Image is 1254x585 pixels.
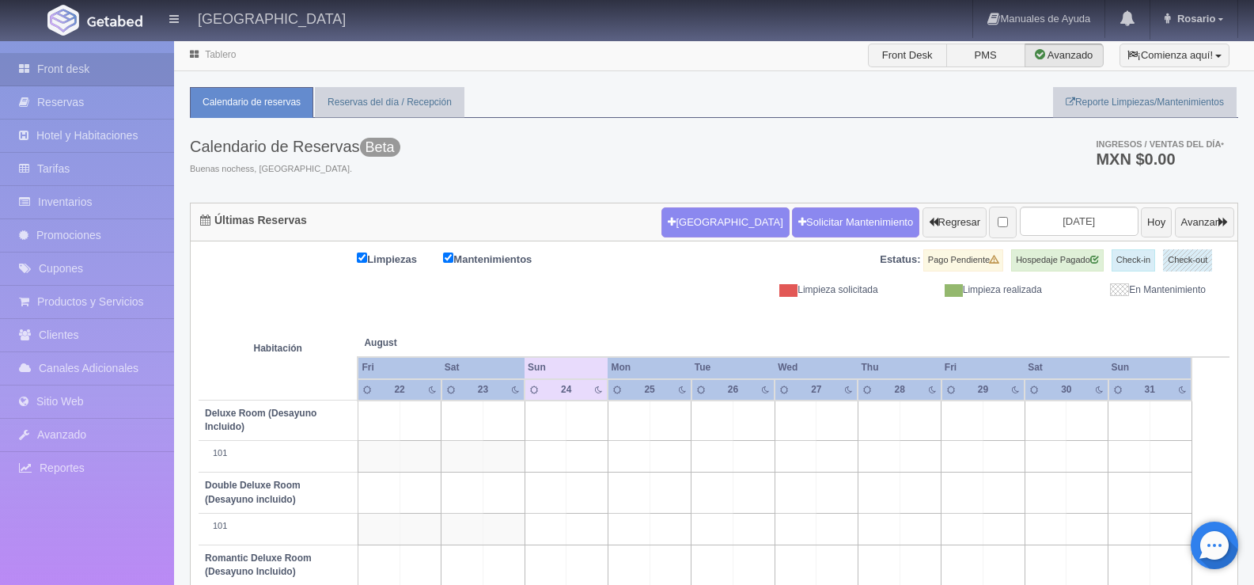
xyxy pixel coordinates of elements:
[890,283,1054,297] div: Limpieza realizada
[1173,13,1215,25] span: Rosario
[87,15,142,27] img: Getabed
[1025,357,1108,378] th: Sat
[971,383,996,397] div: 29
[441,357,525,378] th: Sat
[726,283,890,297] div: Limpieza solicitada
[205,49,236,60] a: Tablero
[1025,44,1104,67] label: Avanzado
[792,207,919,237] a: Solicitar Mantenimiento
[923,207,987,237] button: Regresar
[205,553,312,577] b: Romantic Deluxe Room (Desayuno Incluido)
[1175,207,1234,237] button: Avanzar
[923,249,1003,272] label: Pago Pendiente
[357,253,367,263] input: Limpiezas
[364,336,518,350] span: August
[1137,383,1162,397] div: 31
[1108,357,1191,378] th: Sun
[1112,249,1155,272] label: Check-in
[946,44,1025,67] label: PMS
[1054,383,1079,397] div: 30
[608,357,691,378] th: Mon
[254,343,302,354] strong: Habitación
[198,8,346,28] h4: [GEOGRAPHIC_DATA]
[190,87,313,118] a: Calendario de reservas
[1053,87,1237,118] a: Reporte Limpiezas/Mantenimientos
[804,383,829,397] div: 27
[315,87,464,118] a: Reservas del día / Recepción
[1096,151,1224,167] h3: MXN $0.00
[721,383,746,397] div: 26
[47,5,79,36] img: Getabed
[691,357,775,378] th: Tue
[1120,44,1229,67] button: ¡Comienza aquí!
[443,249,555,268] label: Mantenimientos
[190,163,400,176] span: Buenas nochess, [GEOGRAPHIC_DATA].
[205,520,351,533] div: 101
[358,357,441,378] th: Fri
[1141,207,1172,237] button: Hoy
[637,383,662,397] div: 25
[775,357,858,378] th: Wed
[661,207,789,237] button: [GEOGRAPHIC_DATA]
[880,253,920,268] label: Estatus:
[554,383,579,397] div: 24
[357,249,441,268] label: Limpiezas
[190,138,400,155] h3: Calendario de Reservas
[941,357,1025,378] th: Fri
[1096,139,1224,149] span: Ingresos / Ventas del día
[1054,283,1218,297] div: En Mantenimiento
[868,44,947,67] label: Front Desk
[205,408,316,432] b: Deluxe Room (Desayuno Incluido)
[887,383,912,397] div: 28
[205,447,351,460] div: 101
[1163,249,1212,272] label: Check-out
[205,480,301,504] b: Double Deluxe Room (Desayuno incluido)
[443,253,453,263] input: Mantenimientos
[525,357,608,378] th: Sun
[471,383,496,397] div: 23
[200,215,307,226] h4: Últimas Reservas
[858,357,941,378] th: Thu
[1011,249,1104,272] label: Hospedaje Pagado
[360,138,400,157] span: Beta
[387,383,412,397] div: 22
